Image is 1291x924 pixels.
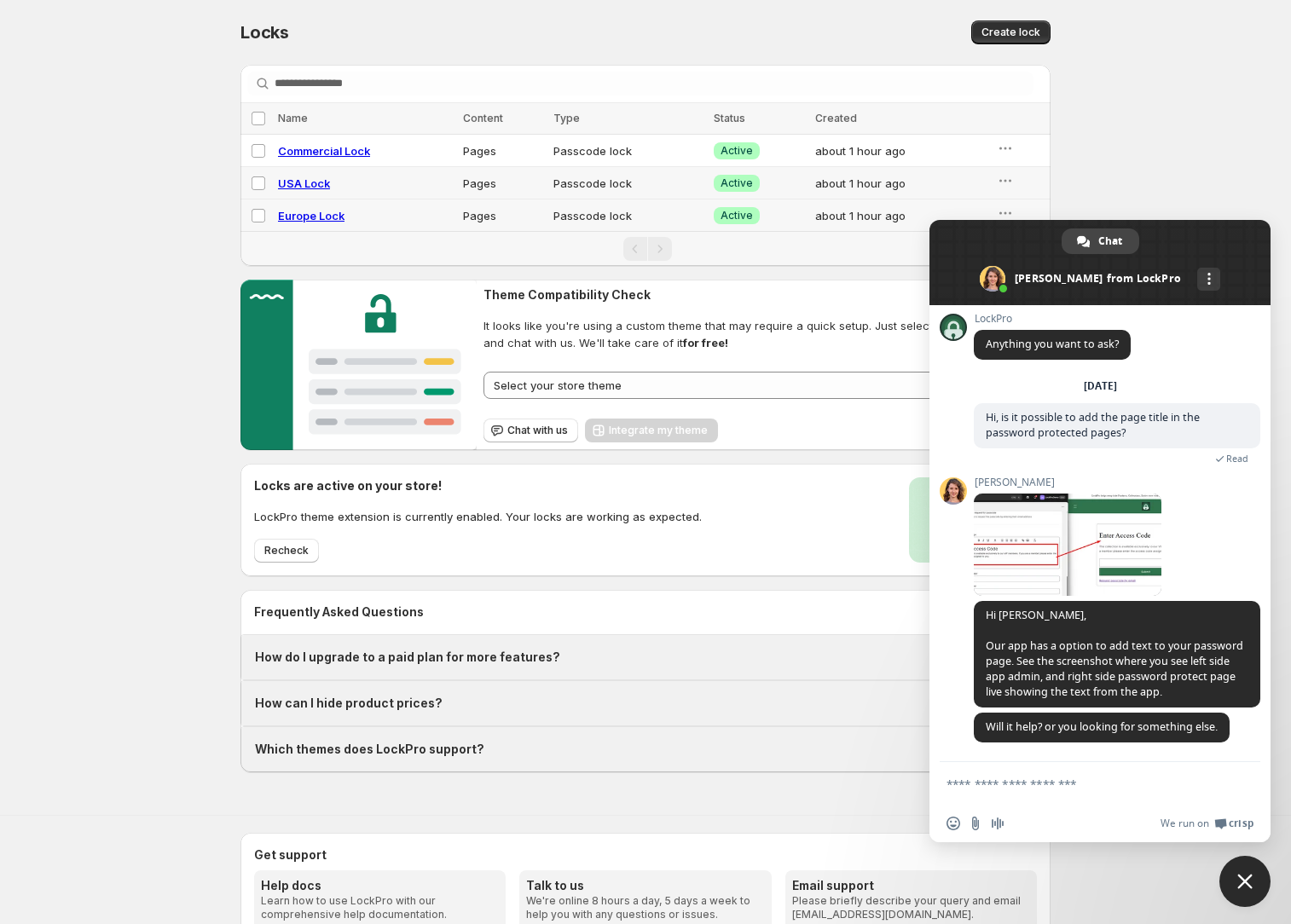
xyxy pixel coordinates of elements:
[553,112,580,124] span: Type
[483,317,1051,351] span: It looks like you're using a custom theme that may require a quick setup. Just select your theme ...
[261,877,499,894] h3: Help docs
[548,199,709,232] td: Passcode lock
[947,777,1216,792] textarea: Compose your message...
[278,209,344,222] a: Europe Lock
[986,410,1200,440] span: Hi, is it possible to add the page title in the password protected pages?
[548,167,709,199] td: Passcode lock
[969,817,982,830] span: Send a file
[721,144,753,158] span: Active
[264,544,309,557] span: Recheck
[810,199,992,232] td: about 1 hour ago
[458,199,549,232] td: Pages
[986,608,1243,699] span: Hi [PERSON_NAME], Our app has a option to add text to your password page. See the screenshot wher...
[526,877,764,894] h3: Talk to us
[974,313,1131,325] span: LockPro
[255,741,484,758] h1: Which themes does LockPro support?
[1226,453,1248,465] span: Read
[683,336,728,349] strong: for free!
[991,817,1004,830] span: Audio message
[792,877,1030,894] h3: Email support
[810,167,992,199] td: about 1 hour ago
[526,894,764,921] p: We're online 8 hours a day, 5 days a week to help you with any questions or issues.
[721,176,753,190] span: Active
[986,337,1119,351] span: Anything you want to ask?
[458,135,549,167] td: Pages
[254,477,702,494] h2: Locks are active on your store!
[1229,817,1253,830] span: Crisp
[278,176,330,190] a: USA Lock
[507,424,568,437] span: Chat with us
[483,419,578,442] button: Chat with us
[278,112,308,124] span: Name
[1219,856,1271,907] div: Close chat
[254,539,319,563] button: Recheck
[255,649,560,666] h1: How do I upgrade to a paid plan for more features?
[981,26,1040,39] span: Create lock
[458,167,549,199] td: Pages
[792,894,1030,921] p: Please briefly describe your query and email [EMAIL_ADDRESS][DOMAIN_NAME].
[974,476,1161,488] span: [PERSON_NAME]
[721,209,753,222] span: Active
[986,719,1218,734] span: Will it help? or you looking for something else.
[971,20,1051,44] button: Create lock
[240,231,1051,266] nav: Pagination
[947,817,960,830] span: Insert an emoji
[1084,381,1117,391] div: [DATE]
[254,508,702,525] p: LockPro theme extension is currently enabled. Your locks are working as expected.
[254,603,1037,621] h2: Frequently Asked Questions
[463,112,503,124] span: Content
[261,894,499,921] p: Learn how to use LockPro with our comprehensive help documentation.
[240,22,289,43] span: Locks
[254,846,1037,863] h2: Get support
[1098,228,1122,254] span: Chat
[714,112,745,124] span: Status
[1161,817,1253,830] a: We run onCrisp
[810,135,992,167] td: about 1 hour ago
[1197,268,1220,291] div: More channels
[240,280,477,450] img: Customer support
[1161,817,1209,830] span: We run on
[548,135,709,167] td: Passcode lock
[255,695,443,712] h1: How can I hide product prices?
[278,144,370,158] a: Commercial Lock
[815,112,857,124] span: Created
[483,286,1051,303] h2: Theme Compatibility Check
[909,477,1037,563] img: Locks activated
[1062,228,1139,254] div: Chat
